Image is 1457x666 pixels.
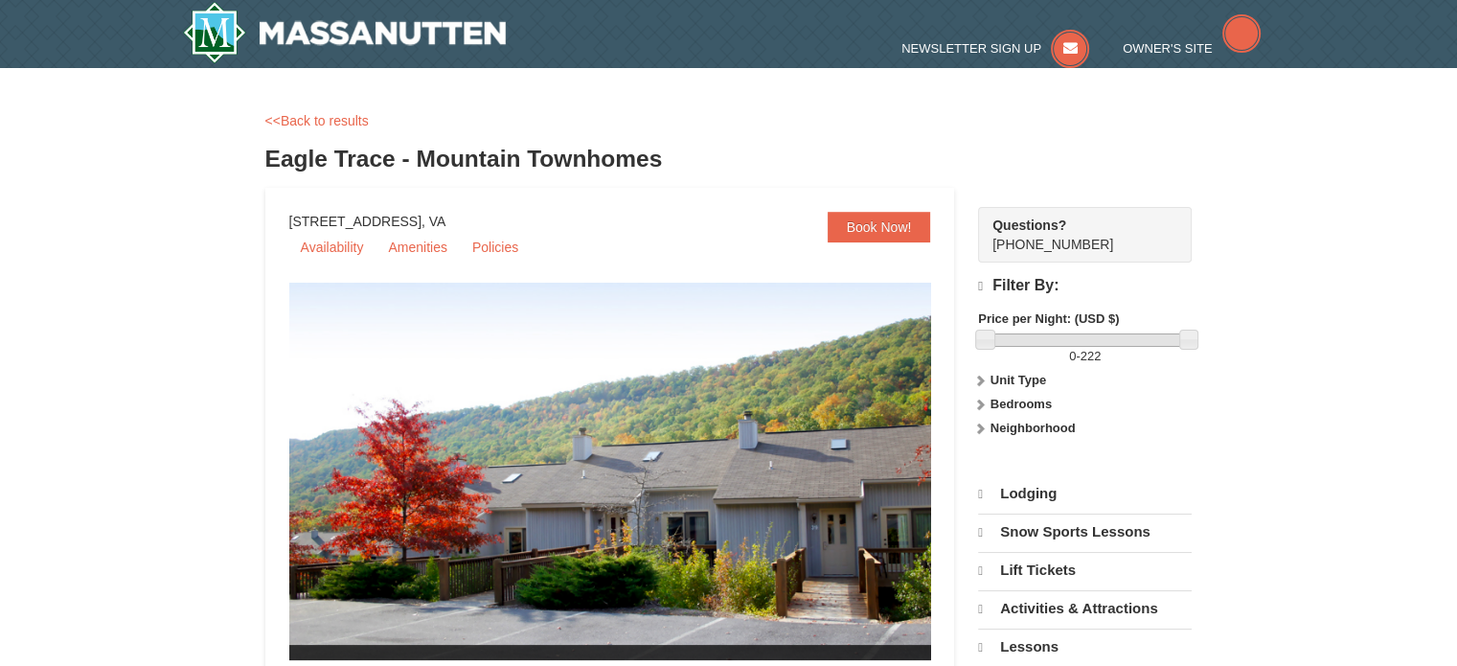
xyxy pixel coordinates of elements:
strong: Questions? [992,218,1066,233]
a: Availability [289,233,376,262]
a: Book Now! [828,212,931,242]
a: Activities & Attractions [978,590,1192,627]
a: Amenities [376,233,458,262]
a: Newsletter Sign Up [901,41,1089,56]
span: [PHONE_NUMBER] [992,216,1157,252]
strong: Unit Type [990,373,1046,387]
img: Massanutten Resort Logo [183,2,507,63]
label: - [978,347,1192,366]
span: 222 [1081,349,1102,363]
strong: Bedrooms [990,397,1052,411]
a: Snow Sports Lessons [978,514,1192,550]
h3: Eagle Trace - Mountain Townhomes [265,140,1193,178]
a: Lodging [978,476,1192,512]
img: 19218983-1-9b289e55.jpg [289,283,979,660]
strong: Neighborhood [990,421,1076,435]
span: 0 [1069,349,1076,363]
strong: Price per Night: (USD $) [978,311,1119,326]
a: Policies [461,233,530,262]
span: Newsletter Sign Up [901,41,1041,56]
span: Owner's Site [1123,41,1213,56]
a: Massanutten Resort [183,2,507,63]
a: Lift Tickets [978,552,1192,588]
a: Lessons [978,629,1192,665]
a: <<Back to results [265,113,369,128]
h4: Filter By: [978,277,1192,295]
a: Owner's Site [1123,41,1261,56]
